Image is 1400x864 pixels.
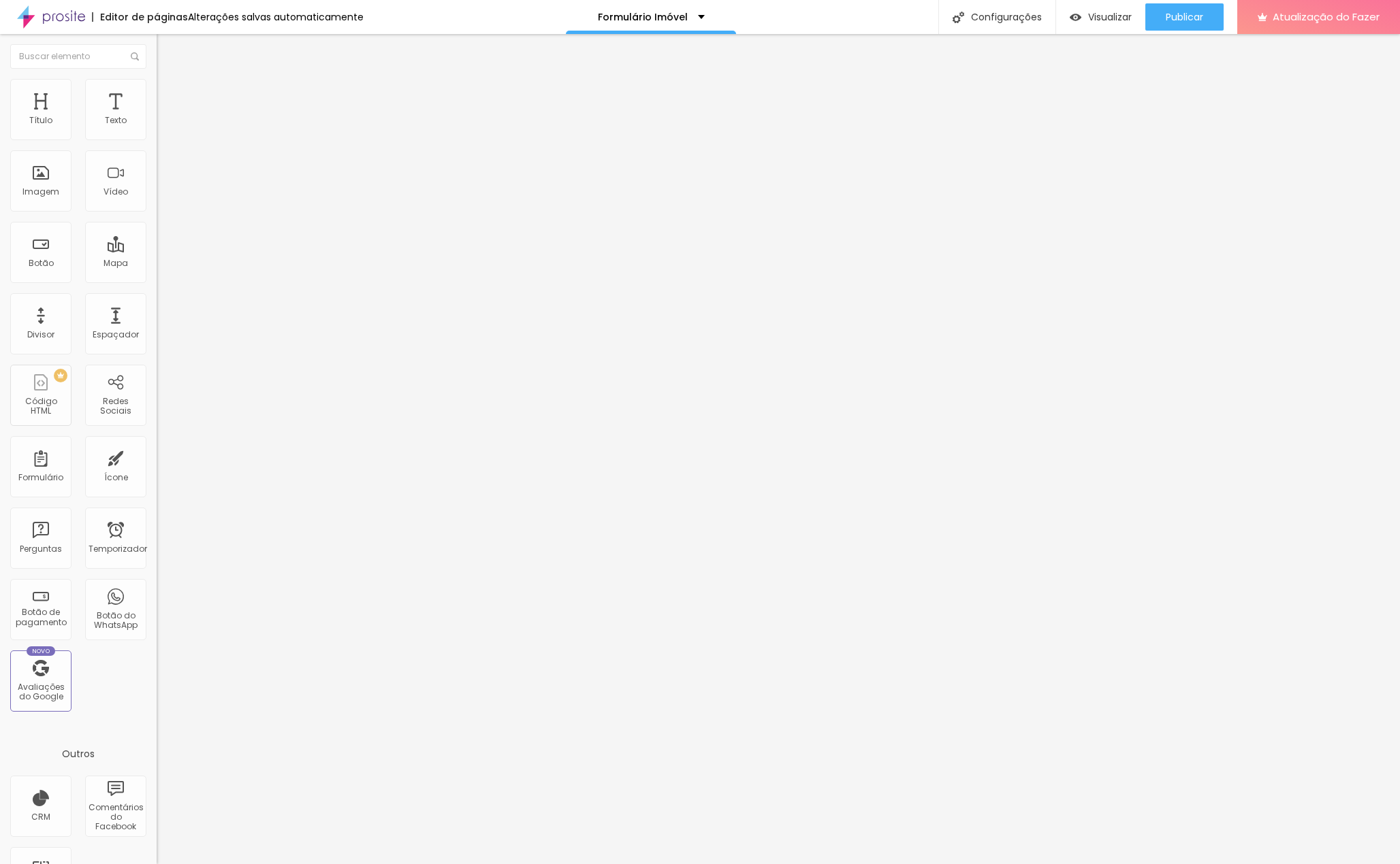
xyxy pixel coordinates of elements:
[971,10,1042,24] font: Configurações
[1070,12,1081,23] img: view-1.svg
[1166,10,1203,24] font: Publicar
[953,12,964,23] img: Ícone
[104,186,128,197] font: Vídeo
[27,329,54,340] font: Divisor
[1273,10,1380,24] font: Atualização do Fazer
[18,471,63,483] font: Formulário
[89,543,147,554] font: Temporizador
[104,471,128,483] font: Ícone
[31,811,50,823] font: CRM
[89,801,144,833] font: Comentários do Facebook
[105,114,127,126] font: Texto
[18,681,65,702] font: Avaliações do Google
[29,114,52,126] font: Título
[598,10,688,24] font: Formulário Imóvel
[157,34,1400,864] iframe: Editor
[25,395,57,416] font: Código HTML
[29,257,54,269] font: Botão
[62,747,95,761] font: Outros
[104,257,128,269] font: Mapa
[16,606,67,627] font: Botão de pagamento
[1145,3,1224,31] button: Publicar
[93,329,139,340] font: Espaçador
[1088,10,1132,24] font: Visualizar
[10,44,146,69] input: Buscar elemento
[20,543,62,554] font: Perguntas
[22,186,59,197] font: Imagem
[131,52,139,61] img: Ícone
[1056,3,1145,31] button: Visualizar
[100,10,188,24] font: Editor de páginas
[94,610,138,631] font: Botão do WhatsApp
[100,395,131,416] font: Redes Sociais
[188,10,364,24] font: Alterações salvas automaticamente
[32,647,50,655] font: Novo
